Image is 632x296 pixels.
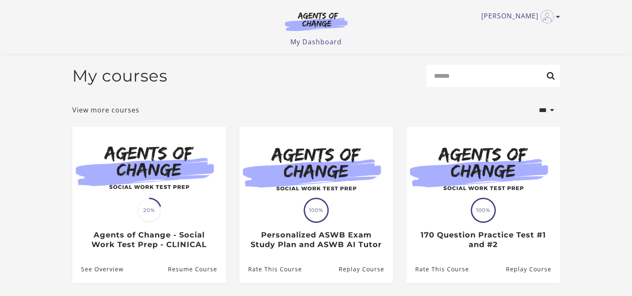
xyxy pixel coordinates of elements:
a: 170 Question Practice Test #1 and #2: Resume Course [505,256,560,283]
a: Agents of Change - Social Work Test Prep - CLINICAL: Resume Course [168,256,226,283]
span: 100% [472,199,495,222]
a: View more courses [72,105,140,115]
h2: My courses [72,66,168,86]
a: Personalized ASWB Exam Study Plan and ASWB AI Tutor: Resume Course [338,256,393,283]
span: 100% [305,199,327,222]
span: 20% [138,199,160,222]
h3: Personalized ASWB Exam Study Plan and ASWB AI Tutor [248,230,384,249]
a: My Dashboard [290,37,342,46]
a: Personalized ASWB Exam Study Plan and ASWB AI Tutor: Rate This Course [239,256,302,283]
a: Toggle menu [481,10,556,23]
a: 170 Question Practice Test #1 and #2: Rate This Course [406,256,469,283]
h3: Agents of Change - Social Work Test Prep - CLINICAL [81,230,217,249]
h3: 170 Question Practice Test #1 and #2 [415,230,551,249]
img: Agents of Change Logo [276,12,356,31]
a: Agents of Change - Social Work Test Prep - CLINICAL: See Overview [72,256,124,283]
